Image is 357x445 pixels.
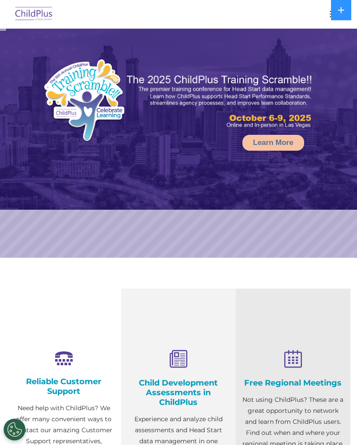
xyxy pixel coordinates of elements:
[242,378,344,388] h4: Free Regional Meetings
[13,377,115,396] h4: Reliable Customer Support
[4,419,26,441] button: Cookies Settings
[242,135,304,151] a: Learn More
[128,378,229,407] h4: Child Development Assessments in ChildPlus
[13,4,55,25] img: ChildPlus by Procare Solutions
